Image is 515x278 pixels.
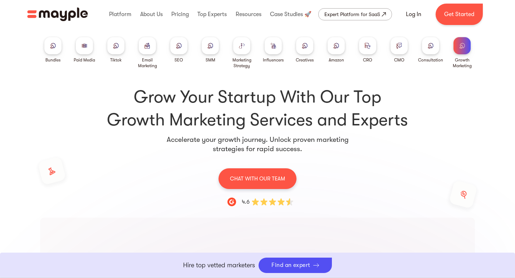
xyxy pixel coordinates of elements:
[394,57,404,63] div: CMO
[27,8,88,21] a: home
[296,57,314,63] div: Creatives
[74,37,95,63] a: Paid Media
[391,37,408,63] a: CMO
[183,260,255,270] p: Hire top vetted marketers
[318,8,392,20] a: Expert Platform for SaaS
[134,37,160,69] a: Email Marketing
[163,135,352,154] p: Accelerate your growth journey. Unlock proven marketing strategies for rapid success.
[449,57,475,69] div: Growth Marketing
[175,57,183,63] div: SEO
[363,57,372,63] div: CRO
[263,57,284,63] div: Influencers
[138,3,165,26] div: About Us
[40,86,475,131] h1: Grow Your Startup With Our Top
[74,57,95,63] div: Paid Media
[107,37,124,63] a: Tiktok
[418,57,443,63] div: Consultation
[234,3,263,26] div: Resources
[329,57,344,63] div: Amazon
[134,57,160,69] div: Email Marketing
[271,262,310,269] div: Find an expert
[170,37,187,63] a: SEO
[449,37,475,69] a: Growth Marketing
[263,37,284,63] a: Influencers
[418,37,443,63] a: Consultation
[45,57,60,63] div: Bundles
[219,168,296,189] a: CHAT WITH OUR TEAM
[324,10,380,19] div: Expert Platform for SaaS
[27,8,88,21] img: Mayple logo
[296,37,314,63] a: Creatives
[40,109,475,131] span: Growth Marketing Services and Experts
[110,57,122,63] div: Tiktok
[359,37,376,63] a: CRO
[229,37,255,69] a: Marketing Strategy
[196,3,229,26] div: Top Experts
[44,37,62,63] a: Bundles
[328,37,345,63] a: Amazon
[436,4,483,25] a: Get Started
[229,57,255,69] div: Marketing Strategy
[206,57,215,63] div: SMM
[401,201,515,278] iframe: Chat Widget
[170,3,191,26] div: Pricing
[202,37,219,63] a: SMM
[230,174,285,183] p: CHAT WITH OUR TEAM
[397,6,430,23] a: Log In
[242,198,250,206] div: 4.6
[107,3,133,26] div: Platform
